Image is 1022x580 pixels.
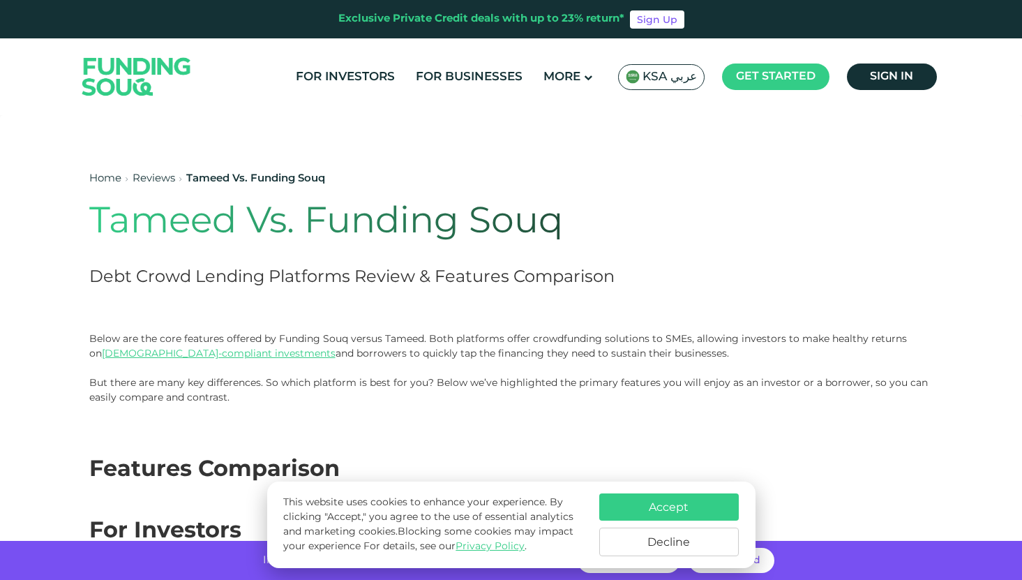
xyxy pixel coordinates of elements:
[338,11,624,27] div: Exclusive Private Credit deals with up to 23% return*
[456,542,525,551] a: Privacy Policy
[283,496,585,554] p: This website uses cookies to enhance your experience. By clicking "Accept," you agree to the use ...
[89,265,765,290] h2: Debt Crowd Lending Platforms Review & Features Comparison
[89,174,121,184] a: Home
[412,66,526,89] a: For Businesses
[599,493,739,521] button: Accept
[133,174,175,184] a: Reviews
[68,41,205,112] img: Logo
[642,69,697,85] span: KSA عربي
[89,515,933,549] div: For Investors
[89,332,907,359] span: Below are the core features offered by Funding Souq versus Tameed. Both platforms offer crowdfund...
[89,376,928,403] span: But there are many key differences. So which platform is best for you? Below we’ve highlighted th...
[89,459,340,481] span: Features Comparison
[283,527,573,551] span: Blocking some cookies may impact your experience
[263,556,526,565] span: Invest with no hidden fees and get returns of up to
[599,528,739,556] button: Decline
[626,70,640,84] img: SA Flag
[186,171,325,187] div: Tameed Vs. Funding Souq
[102,347,336,359] a: [DEMOGRAPHIC_DATA]-compliant investments
[292,66,398,89] a: For Investors
[630,10,684,29] a: Sign Up
[543,71,580,83] span: More
[847,64,937,90] a: Sign in
[870,71,913,82] span: Sign in
[736,71,816,82] span: Get started
[363,542,527,551] span: For details, see our .
[89,201,765,244] h1: Tameed Vs. Funding Souq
